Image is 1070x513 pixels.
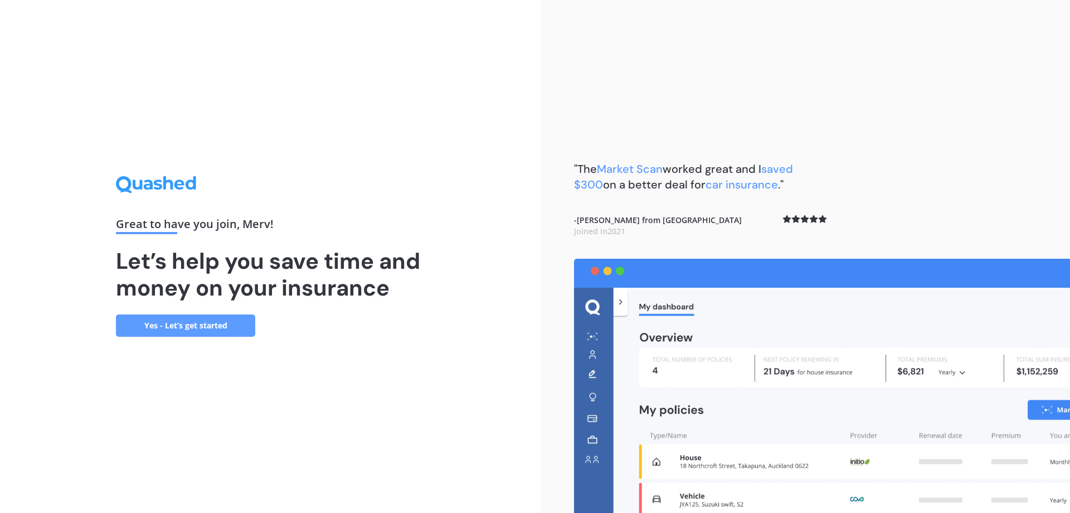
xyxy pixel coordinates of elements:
h1: Let’s help you save time and money on your insurance [116,248,425,301]
span: saved $300 [574,162,793,192]
img: dashboard.webp [574,259,1070,513]
span: Market Scan [597,162,663,176]
div: Great to have you join , Merv ! [116,219,425,234]
span: Joined in 2021 [574,226,625,236]
a: Yes - Let’s get started [116,314,255,337]
b: - [PERSON_NAME] from [GEOGRAPHIC_DATA] [574,215,742,236]
span: car insurance [706,177,778,192]
b: "The worked great and I on a better deal for ." [574,162,793,192]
